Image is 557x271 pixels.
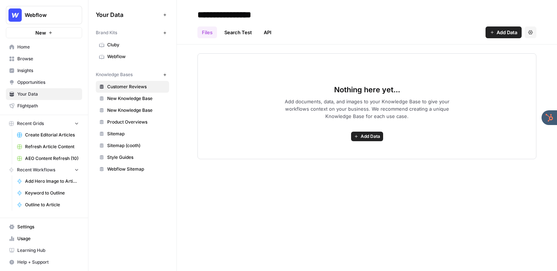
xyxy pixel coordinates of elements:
[25,202,79,208] span: Outline to Article
[17,67,79,74] span: Insights
[96,81,169,93] a: Customer Reviews
[14,187,82,199] a: Keyword to Outline
[96,10,160,19] span: Your Data
[6,118,82,129] button: Recent Grids
[220,26,256,38] a: Search Test
[107,119,166,125] span: Product Overviews
[17,120,44,127] span: Recent Grids
[107,166,166,172] span: Webflow Sitemap
[107,131,166,137] span: Sitemap
[107,83,166,90] span: Customer Reviews
[96,151,169,163] a: Style Guides
[259,26,276,38] a: API
[107,95,166,102] span: New Knowledge Base
[25,132,79,138] span: Create Editorial Articles
[6,53,82,65] a: Browse
[6,233,82,245] a: Usage
[17,235,79,242] span: Usage
[25,155,79,162] span: AEO Content Refresh (10)
[25,11,69,19] span: Webflow
[96,128,169,140] a: Sitemap
[14,141,82,153] a: Refresh Article Content
[6,256,82,268] button: Help + Support
[486,26,522,38] button: Add Data
[17,224,79,230] span: Settings
[6,100,82,112] a: Flightpath
[96,163,169,175] a: Webflow Sitemap
[25,143,79,150] span: Refresh Article Content
[17,79,79,86] span: Opportunities
[96,51,169,63] a: Webflow
[96,93,169,104] a: New Knowledge Base
[14,153,82,164] a: AEO Content Refresh (10)
[497,29,517,36] span: Add Data
[6,41,82,53] a: Home
[96,104,169,116] a: New Knowledge Base
[96,116,169,128] a: Product Overviews
[361,133,380,140] span: Add Data
[14,199,82,211] a: Outline to Article
[6,6,82,24] button: Workspace: Webflow
[107,154,166,161] span: Style Guides
[14,175,82,187] a: Add Hero Image to Article
[107,53,166,60] span: Webflow
[334,85,400,95] span: Nothing here yet...
[17,167,55,173] span: Recent Workflows
[197,26,217,38] a: Files
[6,221,82,233] a: Settings
[17,103,79,109] span: Flightpath
[6,88,82,100] a: Your Data
[8,8,22,22] img: Webflow Logo
[6,164,82,175] button: Recent Workflows
[6,65,82,76] a: Insights
[17,259,79,265] span: Help + Support
[25,190,79,196] span: Keyword to Outline
[96,29,117,36] span: Brand Kits
[6,76,82,88] a: Opportunities
[107,107,166,114] span: New Knowledge Base
[25,178,79,185] span: Add Hero Image to Article
[17,44,79,50] span: Home
[6,27,82,38] button: New
[351,132,383,141] button: Add Data
[107,142,166,149] span: Sitemap (cooth)
[6,245,82,256] a: Learning Hub
[17,91,79,97] span: Your Data
[273,98,461,120] span: Add documents, data, and images to your Knowledge Base to give your workflows context on your bus...
[17,56,79,62] span: Browse
[96,39,169,51] a: Cluby
[107,42,166,48] span: Cluby
[96,71,133,78] span: Knowledge Bases
[35,29,46,36] span: New
[96,140,169,151] a: Sitemap (cooth)
[17,247,79,254] span: Learning Hub
[14,129,82,141] a: Create Editorial Articles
